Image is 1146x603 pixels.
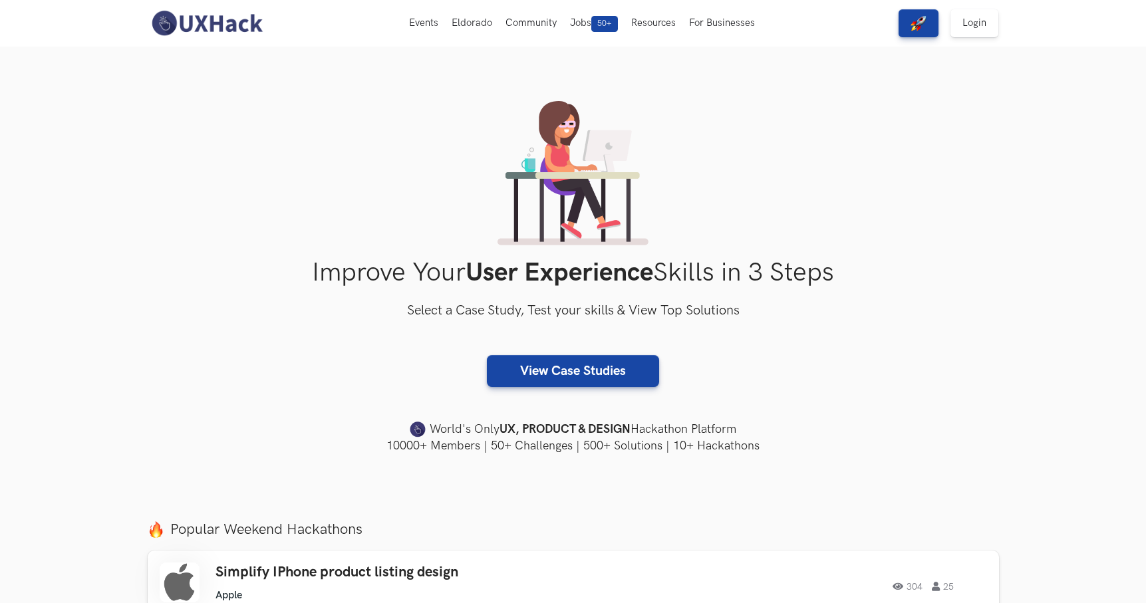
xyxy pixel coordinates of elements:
[148,521,164,538] img: fire.png
[215,564,593,581] h3: Simplify IPhone product listing design
[498,101,648,245] img: lady working on laptop
[148,420,999,439] h4: World's Only Hackathon Platform
[591,16,618,32] span: 50+
[911,15,927,31] img: rocket
[950,9,998,37] a: Login
[466,257,653,289] strong: User Experience
[410,421,426,438] img: uxhack-favicon-image.png
[893,582,923,591] span: 304
[500,420,631,439] strong: UX, PRODUCT & DESIGN
[487,355,659,387] a: View Case Studies
[148,301,999,322] h3: Select a Case Study, Test your skills & View Top Solutions
[932,582,954,591] span: 25
[148,521,999,539] label: Popular Weekend Hackathons
[148,437,999,454] h4: 10000+ Members | 50+ Challenges | 500+ Solutions | 10+ Hackathons
[148,257,999,289] h1: Improve Your Skills in 3 Steps
[215,589,242,602] li: Apple
[148,9,266,37] img: UXHack-logo.png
